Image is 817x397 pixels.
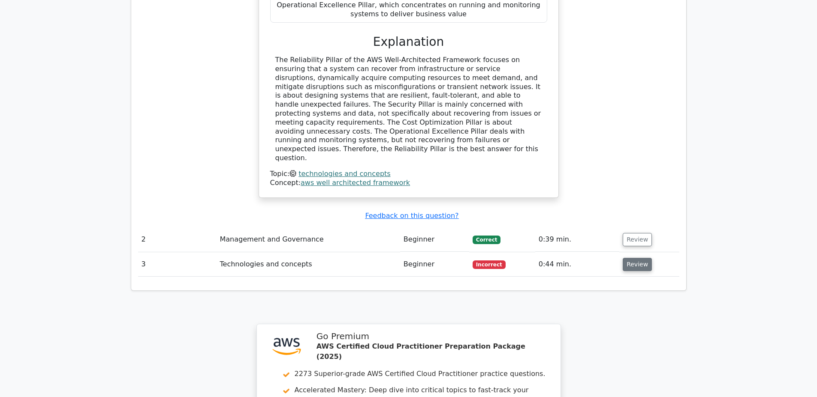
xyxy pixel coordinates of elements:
a: aws well architected framework [301,179,410,187]
div: The Reliability Pillar of the AWS Well-Architected Framework focuses on ensuring that a system ca... [275,56,542,163]
td: 0:44 min. [535,252,619,277]
td: 3 [138,252,217,277]
td: Management and Governance [216,227,400,252]
button: Review [623,233,652,246]
td: Beginner [400,227,469,252]
td: 0:39 min. [535,227,619,252]
td: Technologies and concepts [216,252,400,277]
div: Concept: [270,179,547,188]
div: Topic: [270,170,547,179]
a: Feedback on this question? [365,212,458,220]
td: 2 [138,227,217,252]
span: Correct [473,236,500,244]
a: technologies and concepts [298,170,390,178]
button: Review [623,258,652,271]
h3: Explanation [275,35,542,49]
td: Beginner [400,252,469,277]
span: Incorrect [473,260,506,269]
